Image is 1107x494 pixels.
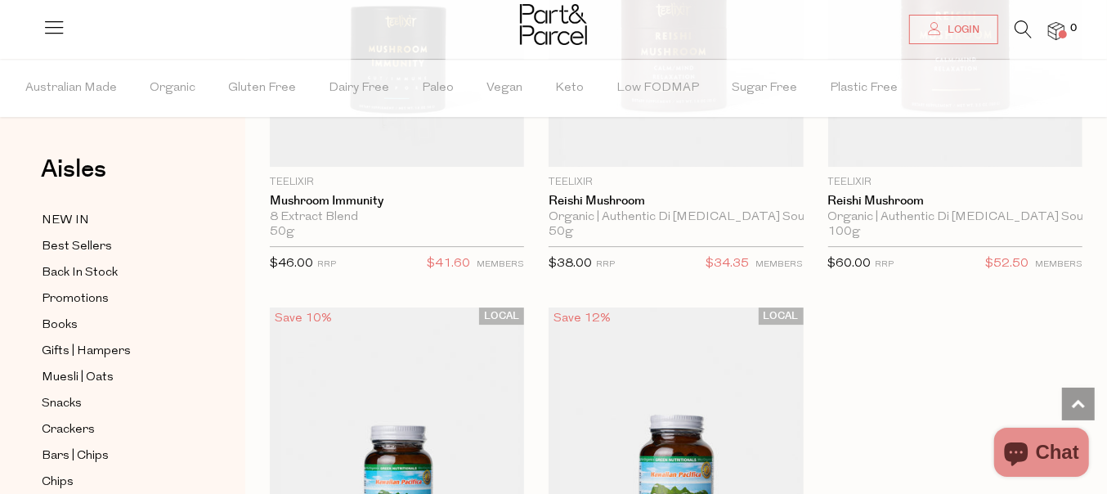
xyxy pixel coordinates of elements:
a: Aisles [41,157,106,198]
span: Crackers [42,420,95,440]
a: Bars | Chips [42,446,190,466]
span: Back In Stock [42,263,118,283]
div: Save 12% [549,308,616,330]
small: RRP [317,260,336,269]
span: 50g [270,225,294,240]
small: MEMBERS [756,260,804,269]
span: Gluten Free [228,60,296,117]
span: LOCAL [479,308,524,325]
a: Muesli | Oats [42,367,190,388]
span: Muesli | Oats [42,368,114,388]
a: Promotions [42,289,190,309]
span: Low FODMAP [616,60,699,117]
small: RRP [596,260,615,269]
span: Books [42,316,78,335]
a: Snacks [42,393,190,414]
div: Organic | Authentic Di [MEDICAL_DATA] Source [549,210,803,225]
span: $34.35 [706,254,750,275]
img: Part&Parcel [520,4,587,45]
span: LOCAL [759,308,804,325]
span: Aisles [41,151,106,187]
span: $60.00 [828,258,872,270]
span: Paleo [422,60,454,117]
div: 8 Extract Blend [270,210,524,225]
a: Crackers [42,420,190,440]
a: Chips [42,472,190,492]
a: Best Sellers [42,236,190,257]
span: Dairy Free [329,60,389,117]
span: $41.60 [427,254,470,275]
span: $38.00 [549,258,592,270]
span: Best Sellers [42,237,112,257]
a: Reishi Mushroom [549,194,803,209]
span: Bars | Chips [42,447,109,466]
span: 50g [549,225,573,240]
span: $52.50 [985,254,1029,275]
span: $46.00 [270,258,313,270]
span: Snacks [42,394,82,414]
span: 0 [1066,21,1081,36]
a: 0 [1048,22,1064,39]
a: Gifts | Hampers [42,341,190,362]
span: Promotions [42,290,109,309]
p: Teelixir [270,175,524,190]
small: MEMBERS [1035,260,1082,269]
span: NEW IN [42,211,89,231]
p: Teelixir [828,175,1082,190]
div: Save 10% [270,308,337,330]
a: NEW IN [42,210,190,231]
span: Plastic Free [830,60,898,117]
span: Gifts | Hampers [42,342,131,362]
a: Books [42,315,190,335]
div: Organic | Authentic Di [MEDICAL_DATA] Source [828,210,1082,225]
span: Vegan [486,60,522,117]
inbox-online-store-chat: Shopify online store chat [989,428,1094,481]
p: Teelixir [549,175,803,190]
span: Australian Made [25,60,117,117]
a: Reishi Mushroom [828,194,1082,209]
span: Organic [150,60,195,117]
a: Mushroom Immunity [270,194,524,209]
small: RRP [876,260,894,269]
span: Sugar Free [732,60,797,117]
a: Back In Stock [42,263,190,283]
small: MEMBERS [477,260,524,269]
a: Login [909,15,998,44]
span: Keto [555,60,584,117]
span: 100g [828,225,861,240]
span: Chips [42,473,74,492]
span: Login [943,23,979,37]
